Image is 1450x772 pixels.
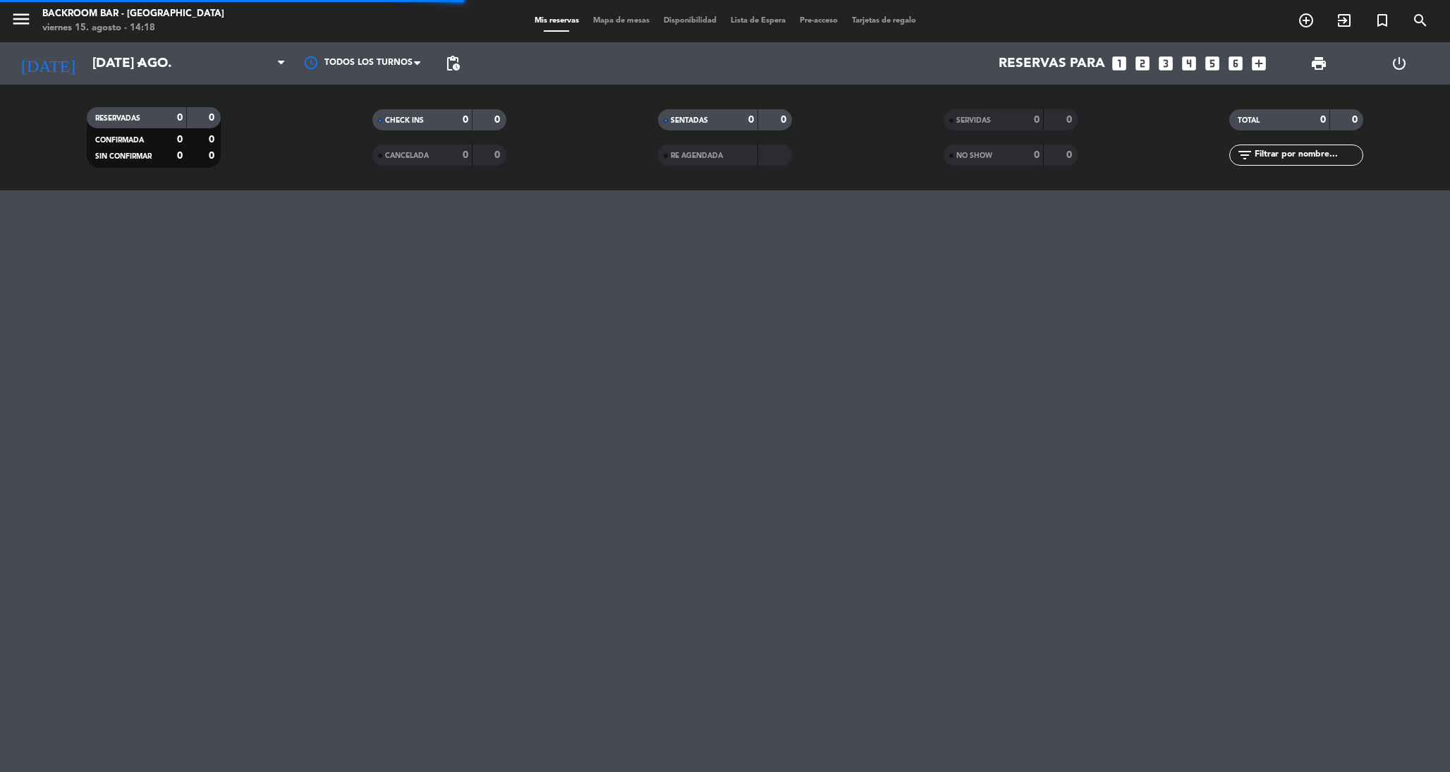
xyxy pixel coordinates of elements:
[1391,55,1408,72] i: power_settings_new
[845,17,923,25] span: Tarjetas de regalo
[463,150,468,160] strong: 0
[209,113,217,123] strong: 0
[1253,147,1363,163] input: Filtrar por nombre...
[1226,54,1245,73] i: looks_6
[42,7,224,21] div: Backroom Bar - [GEOGRAPHIC_DATA]
[1298,12,1315,29] i: add_circle_outline
[131,55,148,72] i: arrow_drop_down
[724,17,793,25] span: Lista de Espera
[1310,55,1327,72] span: print
[385,152,429,159] span: CANCELADA
[748,115,754,125] strong: 0
[1203,54,1221,73] i: looks_5
[385,117,424,124] span: CHECK INS
[463,115,468,125] strong: 0
[11,8,32,30] i: menu
[1374,12,1391,29] i: turned_in_not
[42,21,224,35] div: viernes 15. agosto - 14:18
[1180,54,1198,73] i: looks_4
[1066,115,1075,125] strong: 0
[209,135,217,145] strong: 0
[1336,12,1353,29] i: exit_to_app
[444,55,461,72] span: pending_actions
[1412,12,1429,29] i: search
[209,151,217,161] strong: 0
[586,17,657,25] span: Mapa de mesas
[1236,147,1253,164] i: filter_list
[1359,42,1439,85] div: LOG OUT
[781,115,789,125] strong: 0
[95,153,152,160] span: SIN CONFIRMAR
[494,150,503,160] strong: 0
[1110,54,1128,73] i: looks_one
[1320,115,1326,125] strong: 0
[671,152,723,159] span: RE AGENDADA
[11,48,85,79] i: [DATE]
[671,117,708,124] span: SENTADAS
[793,17,845,25] span: Pre-acceso
[1034,150,1040,160] strong: 0
[528,17,586,25] span: Mis reservas
[95,137,144,144] span: CONFIRMADA
[1352,115,1360,125] strong: 0
[177,135,183,145] strong: 0
[1238,117,1260,124] span: TOTAL
[1157,54,1175,73] i: looks_3
[1034,115,1040,125] strong: 0
[177,151,183,161] strong: 0
[1066,150,1075,160] strong: 0
[999,56,1105,72] span: Reservas para
[177,113,183,123] strong: 0
[11,8,32,35] button: menu
[657,17,724,25] span: Disponibilidad
[956,117,991,124] span: SERVIDAS
[494,115,503,125] strong: 0
[956,152,992,159] span: NO SHOW
[1133,54,1152,73] i: looks_two
[95,115,140,122] span: RESERVADAS
[1250,54,1268,73] i: add_box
